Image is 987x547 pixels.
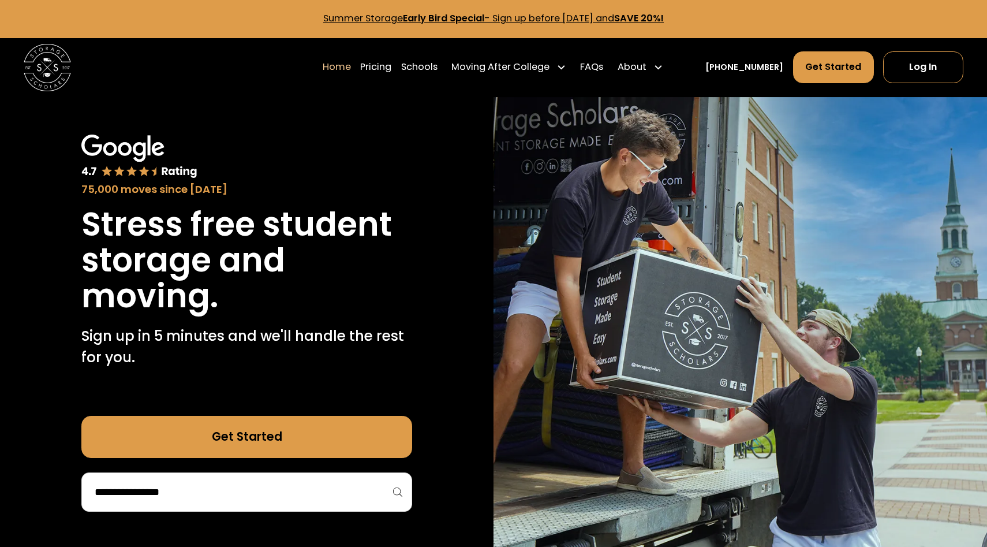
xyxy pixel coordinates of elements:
strong: SAVE 20%! [614,12,664,25]
a: Get Started [81,416,412,459]
a: Home [323,51,351,84]
a: Pricing [360,51,391,84]
a: FAQs [580,51,603,84]
h1: Stress free student storage and moving. [81,207,412,314]
a: home [24,44,71,91]
div: Moving After College [447,51,571,84]
img: Storage Scholars main logo [24,44,71,91]
a: Log In [883,51,963,83]
div: About [613,51,668,84]
div: Moving After College [451,60,549,75]
img: Google 4.7 star rating [81,135,197,179]
a: Schools [401,51,438,84]
p: Sign up in 5 minutes and we'll handle the rest for you. [81,326,412,369]
a: [PHONE_NUMBER] [705,61,783,73]
a: Get Started [793,51,874,83]
div: About [618,60,646,75]
a: Summer StorageEarly Bird Special- Sign up before [DATE] andSAVE 20%! [323,12,664,25]
div: 75,000 moves since [DATE] [81,181,412,198]
strong: Early Bird Special [403,12,484,25]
